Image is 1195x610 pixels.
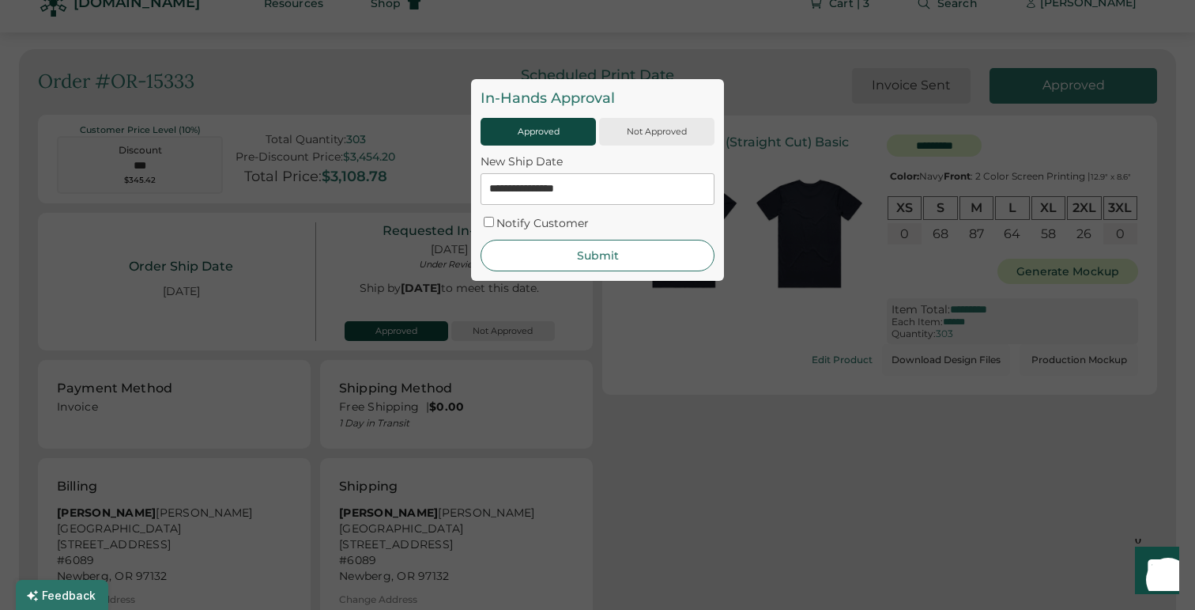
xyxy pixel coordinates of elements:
[481,240,714,271] button: Submit
[599,118,714,146] button: Not Approved
[481,155,714,169] div: New Ship Date
[481,118,596,146] button: Approved
[1120,539,1188,607] iframe: Front Chat
[496,216,589,230] label: Notify Customer
[481,89,714,108] div: In-Hands Approval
